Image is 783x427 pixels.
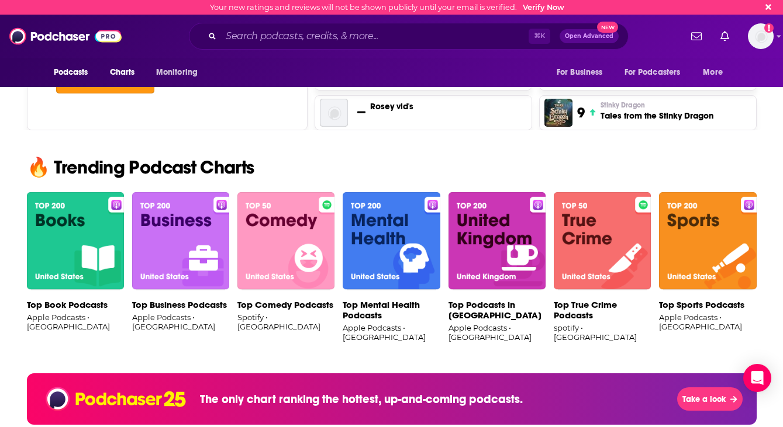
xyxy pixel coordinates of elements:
img: banner-Top Podcasts in United Kingdom [449,192,546,290]
svg: Email not verified [764,23,774,33]
p: Apple Podcasts • [GEOGRAPHIC_DATA] [343,323,440,342]
p: Top Mental Health Podcasts [343,300,440,321]
p: Apple Podcasts • [GEOGRAPHIC_DATA] [659,313,756,331]
button: open menu [549,61,618,84]
p: Top Comedy Podcasts [237,300,334,310]
p: Stinky Dragon [601,100,713,110]
a: Show notifications dropdown [687,26,706,46]
img: banner-Top Book Podcasts [27,192,124,290]
span: For Business [557,64,603,81]
div: Open Intercom Messenger [743,364,771,392]
p: Top Business Podcasts [132,300,229,310]
p: spotify • [GEOGRAPHIC_DATA] [554,323,651,342]
div: Search podcasts, credits, & more... [189,23,629,50]
button: Take a look [677,387,742,411]
input: Search podcasts, credits, & more... [221,27,529,46]
img: Podchaser - Follow, Share and Rate Podcasts [9,25,122,47]
img: banner-Top Comedy Podcasts [237,192,334,290]
img: User Profile [748,23,774,49]
span: Monitoring [156,64,198,81]
a: Verify Now [523,3,564,12]
p: Top Podcasts in [GEOGRAPHIC_DATA] [449,300,546,321]
p: Apple Podcasts • [GEOGRAPHIC_DATA] [132,313,229,331]
img: banner-Top Business Podcasts [132,192,229,290]
span: Take a look [682,394,726,404]
p: Spotify • [GEOGRAPHIC_DATA] [237,313,334,331]
span: More [703,64,723,81]
a: Charts [102,61,142,84]
a: banner-Top Book PodcastsTop Book PodcastsApple Podcasts • [GEOGRAPHIC_DATA] [27,192,124,345]
img: Tales from the Stinky Dragon [544,99,572,127]
img: banner-Top Mental Health Podcasts [343,192,440,290]
a: banner-Top Mental Health PodcastsTop Mental Health PodcastsApple Podcasts • [GEOGRAPHIC_DATA] [343,192,440,345]
img: banner-Top Sports Podcasts [659,192,756,290]
a: banner-Top Podcasts in United KingdomTop Podcasts in [GEOGRAPHIC_DATA]Apple Podcasts • [GEOGRAPHI... [449,192,546,345]
span: Podcasts [54,64,88,81]
span: Charts [110,64,135,81]
button: Open AdvancedNew [560,29,619,43]
h3: Tales from the Stinky Dragon [601,110,713,121]
p: Top Sports Podcasts [659,300,756,310]
span: Logged in as charlottestone [748,23,774,49]
span: Open Advanced [565,33,613,39]
h2: 🔥 Trending Podcast Charts [18,158,766,177]
img: Podchaser 25 banner [46,385,186,413]
div: Your new ratings and reviews will not be shown publicly until your email is verified. [210,3,564,12]
a: banner-Top Sports PodcastsTop Sports PodcastsApple Podcasts • [GEOGRAPHIC_DATA] [659,192,756,345]
span: New [597,22,618,33]
p: Top True Crime Podcasts [554,300,651,321]
a: banner-Top Business PodcastsTop Business PodcastsApple Podcasts • [GEOGRAPHIC_DATA] [132,192,229,345]
a: banner-Top True Crime PodcastsTop True Crime Podcastsspotify • [GEOGRAPHIC_DATA] [554,192,651,345]
img: banner-Top True Crime Podcasts [554,192,651,290]
p: Apple Podcasts • [GEOGRAPHIC_DATA] [27,313,124,331]
p: Apple Podcasts • [GEOGRAPHIC_DATA] [449,323,546,342]
button: open menu [148,61,213,84]
a: Rosey vid's [370,100,413,112]
span: Stinky Dragon [601,100,645,110]
span: For Podcasters [625,64,681,81]
img: Rosey vid's [320,99,348,127]
a: Stinky DragonTales from the Stinky Dragon [601,100,713,121]
p: The only chart ranking the hottest, up-and-coming podcasts. [200,392,523,407]
span: ⌘ K [529,29,550,44]
p: Top Book Podcasts [27,300,124,310]
a: Show notifications dropdown [716,26,734,46]
h3: 9 [577,104,585,121]
a: banner-Top Comedy PodcastsTop Comedy PodcastsSpotify • [GEOGRAPHIC_DATA] [237,192,334,345]
button: open menu [695,61,737,84]
button: open menu [46,61,104,84]
button: open menu [617,61,698,84]
button: Show profile menu [748,23,774,49]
